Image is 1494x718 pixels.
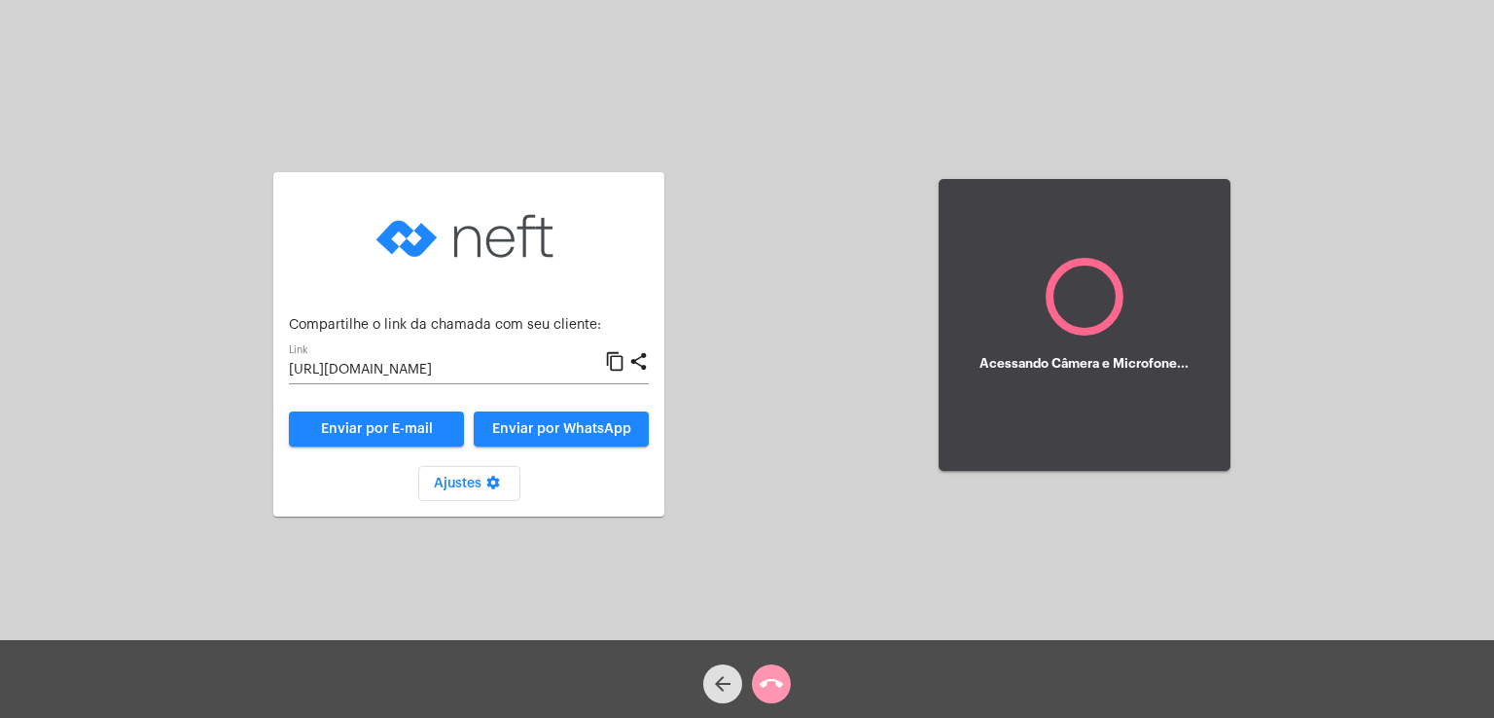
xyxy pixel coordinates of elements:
[372,188,566,285] img: logo-neft-novo-2.png
[321,422,433,436] span: Enviar por E-mail
[979,357,1189,371] h5: Acessando Câmera e Microfone...
[434,477,505,490] span: Ajustes
[760,672,783,696] mat-icon: call_end
[628,350,649,374] mat-icon: share
[474,412,649,447] button: Enviar por WhatsApp
[289,412,464,447] a: Enviar por E-mail
[605,350,625,374] mat-icon: content_copy
[418,466,520,501] button: Ajustes
[711,672,734,696] mat-icon: arrow_back
[492,422,631,436] span: Enviar por WhatsApp
[481,475,505,498] mat-icon: settings
[289,318,649,333] p: Compartilhe o link da chamada com seu cliente:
